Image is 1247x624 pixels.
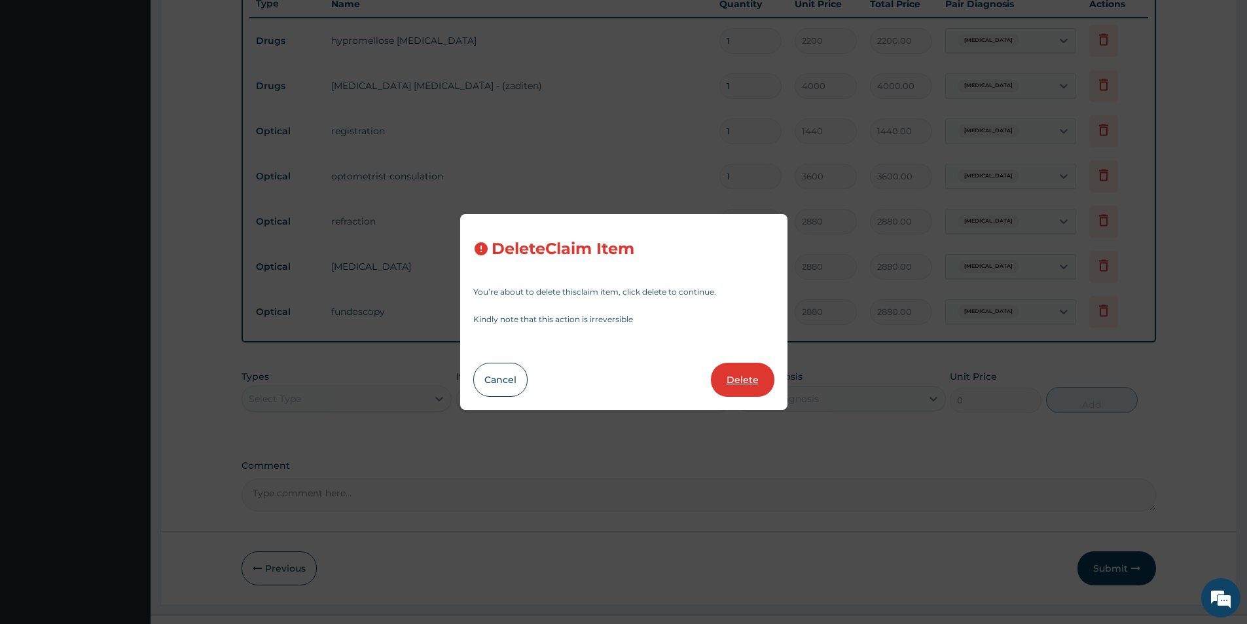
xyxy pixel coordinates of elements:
[492,240,634,258] h3: Delete Claim Item
[68,73,220,90] div: Chat with us now
[473,363,528,397] button: Cancel
[24,65,53,98] img: d_794563401_company_1708531726252_794563401
[76,165,181,297] span: We're online!
[215,7,246,38] div: Minimize live chat window
[7,358,249,403] textarea: Type your message and hit 'Enter'
[711,363,774,397] button: Delete
[473,288,774,296] p: You’re about to delete this claim item , click delete to continue.
[473,316,774,323] p: Kindly note that this action is irreversible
